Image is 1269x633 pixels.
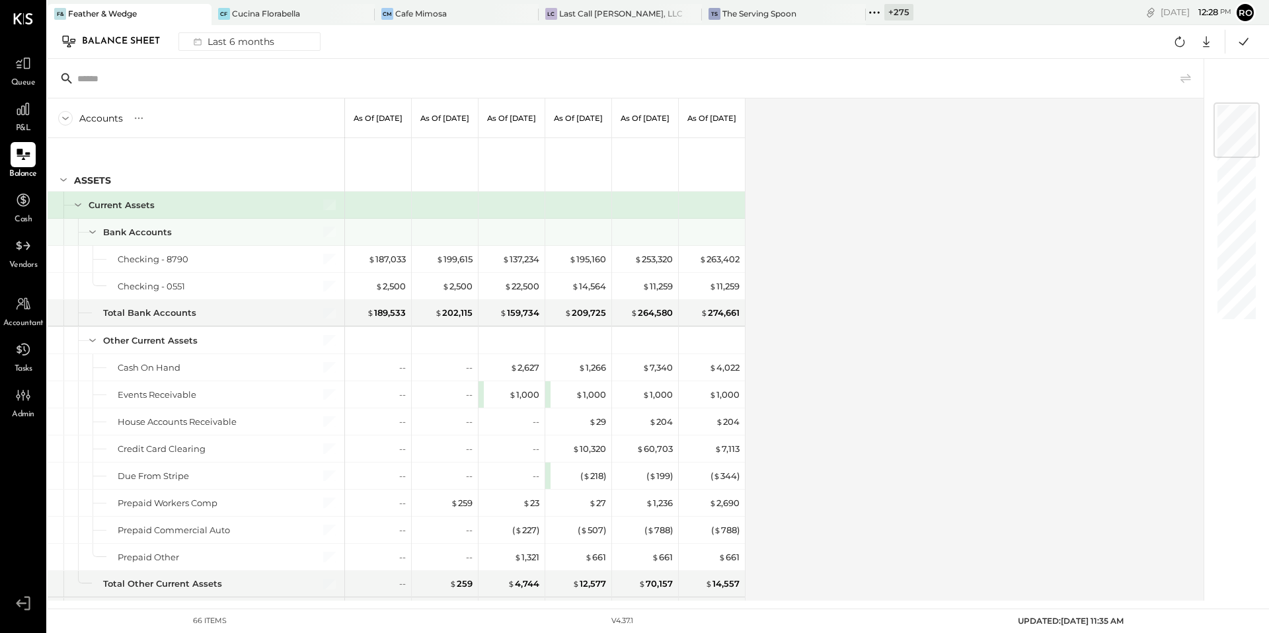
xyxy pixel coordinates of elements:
[642,362,650,373] span: $
[487,114,536,123] p: As of [DATE]
[515,525,522,535] span: $
[718,551,740,564] div: 661
[585,551,606,564] div: 661
[709,389,716,400] span: $
[1,337,46,375] a: Tasks
[399,524,406,537] div: --
[103,307,196,319] div: Total Bank Accounts
[636,443,644,454] span: $
[510,361,539,374] div: 2,627
[514,552,521,562] span: $
[578,524,606,537] div: ( 507 )
[118,524,230,537] div: Prepaid Commercial Auto
[559,8,683,19] div: Last Call [PERSON_NAME], LLC
[399,389,406,401] div: --
[578,361,606,374] div: 1,266
[714,443,740,455] div: 7,113
[722,8,796,19] div: The Serving Spoon
[367,307,406,319] div: 189,533
[466,551,473,564] div: --
[466,470,473,482] div: --
[533,470,539,482] div: --
[576,389,606,401] div: 1,000
[638,578,646,589] span: $
[399,577,406,590] div: --
[118,497,217,509] div: Prepaid Workers Comp
[399,497,406,509] div: --
[572,578,580,589] span: $
[589,416,606,428] div: 29
[642,389,673,401] div: 1,000
[466,389,473,401] div: --
[709,362,716,373] span: $
[68,8,137,19] div: Feather & Wedge
[395,8,447,19] div: Cafe Mimosa
[580,525,588,535] span: $
[420,114,469,123] p: As of [DATE]
[399,361,406,374] div: --
[1,96,46,135] a: P&L
[705,578,712,589] span: $
[652,552,659,562] span: $
[716,416,723,427] span: $
[9,168,37,180] span: Balance
[118,551,179,564] div: Prepaid Other
[118,443,206,455] div: Credit Card Clearing
[502,253,539,266] div: 137,234
[709,281,716,291] span: $
[1144,5,1157,19] div: copy link
[718,552,726,562] span: $
[709,361,740,374] div: 4,022
[709,389,740,401] div: 1,000
[1,291,46,330] a: Accountant
[399,443,406,455] div: --
[701,307,708,318] span: $
[368,253,406,266] div: 187,033
[3,318,44,330] span: Accountant
[589,497,606,509] div: 27
[354,114,403,123] p: As of [DATE]
[1161,6,1231,19] div: [DATE]
[589,416,596,427] span: $
[644,524,673,537] div: ( 788 )
[508,577,539,590] div: 4,744
[642,389,650,400] span: $
[583,470,590,481] span: $
[884,4,913,20] div: + 275
[103,334,198,347] div: Other Current Assets
[15,214,32,226] span: Cash
[82,31,173,52] div: Balance Sheet
[569,254,576,264] span: $
[103,226,172,239] div: Bank Accounts
[711,470,740,482] div: ( 344 )
[572,443,606,455] div: 10,320
[466,524,473,537] div: --
[1235,2,1256,23] button: Ro
[375,280,406,293] div: 2,500
[118,416,237,428] div: House Accounts Receivable
[399,470,406,482] div: --
[449,578,457,589] span: $
[451,498,458,508] span: $
[1,51,46,89] a: Queue
[504,280,539,293] div: 22,500
[699,253,740,266] div: 263,402
[649,470,656,481] span: $
[16,123,31,135] span: P&L
[589,498,596,508] span: $
[118,280,185,293] div: Checking - 0551
[12,409,34,421] span: Admin
[687,114,736,123] p: As of [DATE]
[436,253,473,266] div: 199,615
[186,33,280,50] div: Last 6 months
[646,497,673,509] div: 1,236
[646,498,653,508] span: $
[523,497,539,509] div: 23
[621,114,670,123] p: As of [DATE]
[442,281,449,291] span: $
[705,577,740,590] div: 14,557
[572,577,606,590] div: 12,577
[449,577,473,590] div: 259
[466,443,473,455] div: --
[533,443,539,455] div: --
